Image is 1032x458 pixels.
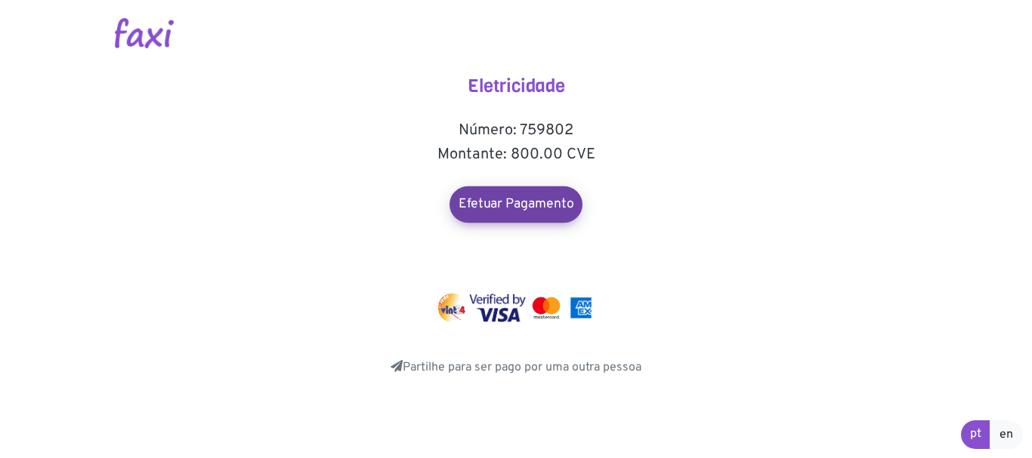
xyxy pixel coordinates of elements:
[365,146,667,164] h5: Montante: 800.00 CVE
[469,294,526,322] img: visa
[365,121,667,140] h5: Número: 759802
[437,294,467,322] img: vinti4
[450,186,582,223] a: Efetuar Pagamento
[391,360,641,375] a: Partilhe para ser pago por uma outra pessoa
[529,294,564,322] img: mastercard
[990,420,1023,449] a: en
[961,420,990,449] a: pt
[567,294,595,322] img: mastercard
[365,75,667,97] h4: Eletricidade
